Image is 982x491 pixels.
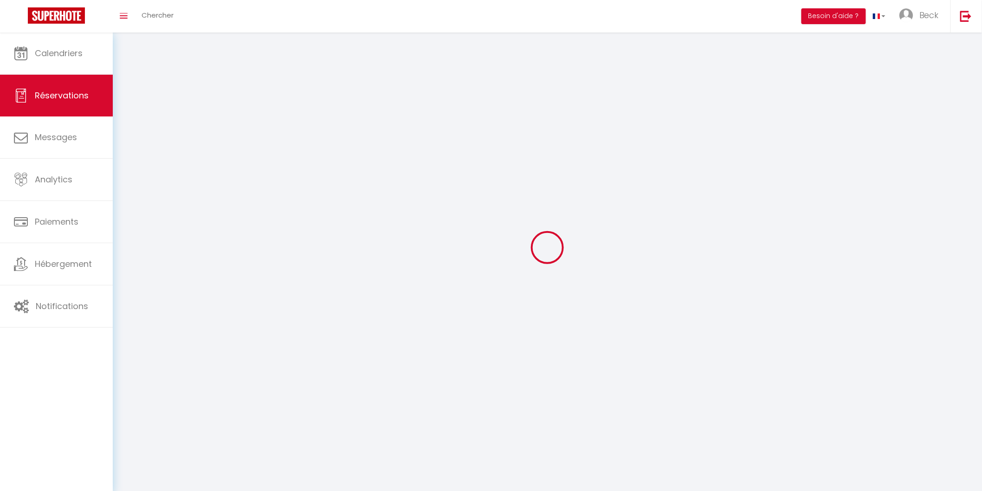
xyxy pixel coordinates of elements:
span: Messages [35,131,77,143]
span: Beck [919,9,939,21]
button: Besoin d'aide ? [801,8,866,24]
span: Paiements [35,216,78,227]
span: Notifications [36,300,88,312]
span: Analytics [35,174,72,185]
span: Calendriers [35,47,83,59]
img: ... [899,8,913,22]
span: Chercher [142,10,174,20]
span: Réservations [35,90,89,101]
img: logout [960,10,972,22]
img: Super Booking [28,7,85,24]
span: Hébergement [35,258,92,270]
